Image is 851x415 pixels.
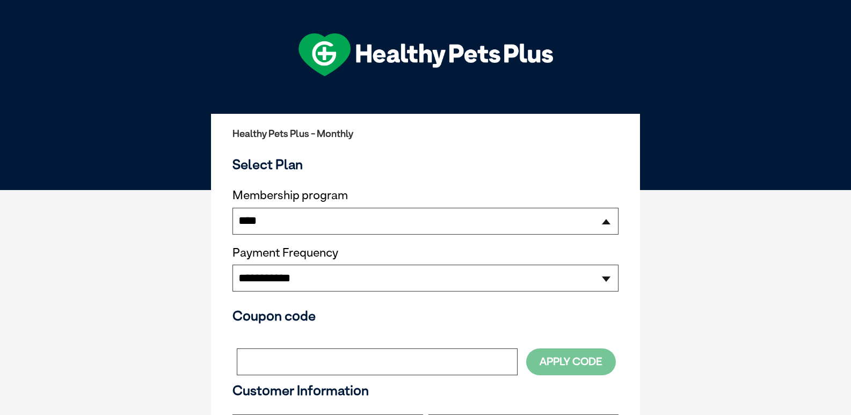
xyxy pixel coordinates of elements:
button: Apply Code [526,348,616,375]
h3: Select Plan [232,156,619,172]
h3: Coupon code [232,308,619,324]
img: hpp-logo-landscape-green-white.png [299,33,553,76]
label: Payment Frequency [232,246,338,260]
label: Membership program [232,188,619,202]
h2: Healthy Pets Plus - Monthly [232,128,619,139]
h3: Customer Information [232,382,619,398]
